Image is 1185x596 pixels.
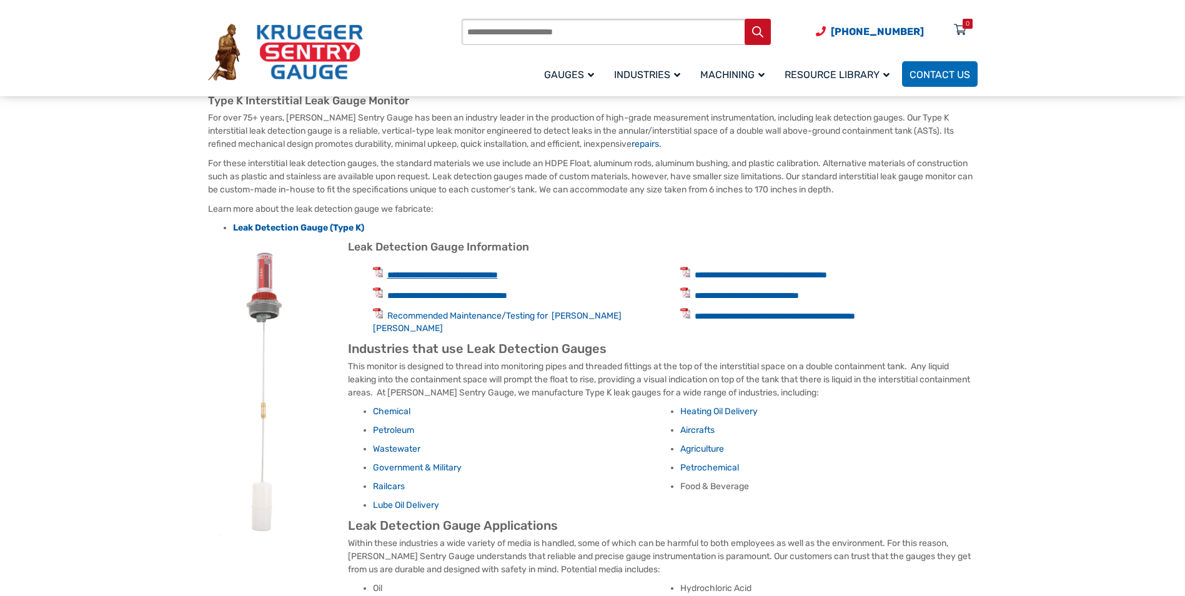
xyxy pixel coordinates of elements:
[680,582,978,595] li: Hydrochloric Acid
[208,241,333,545] img: leak detection gauge
[700,69,765,81] span: Machining
[373,444,420,454] a: Wastewater
[208,241,978,254] h3: Leak Detection Gauge Information
[966,19,969,29] div: 0
[693,59,777,89] a: Machining
[208,518,978,534] h2: Leak Detection Gauge Applications
[208,157,978,196] p: For these interstitial leak detection gauges, the standard materials we use include an HDPE Float...
[680,406,758,417] a: Heating Oil Delivery
[208,94,978,108] h3: Type K Interstitial Leak Gauge Monitor
[680,462,739,473] a: Petrochemical
[373,462,462,473] a: Government & Military
[208,202,978,216] p: Learn more about the leak detection gauge we fabricate:
[544,69,594,81] span: Gauges
[373,500,439,510] a: Lube Oil Delivery
[208,360,978,399] p: This monitor is designed to thread into monitoring pipes and threaded fittings at the top of the ...
[208,24,363,81] img: Krueger Sentry Gauge
[614,69,680,81] span: Industries
[680,425,715,435] a: Aircrafts
[910,69,970,81] span: Contact Us
[373,406,410,417] a: Chemical
[373,425,414,435] a: Petroleum
[208,537,978,576] p: Within these industries a wide variety of media is handled, some of which can be harmful to both ...
[373,481,405,492] a: Railcars
[373,310,622,334] a: Recommended Maintenance/Testing for [PERSON_NAME] [PERSON_NAME]
[233,222,364,233] a: Leak Detection Gauge (Type K)
[680,480,978,493] li: Food & Beverage
[816,24,924,39] a: Phone Number (920) 434-8860
[208,111,978,151] p: For over 75+ years, [PERSON_NAME] Sentry Gauge has been an industry leader in the production of h...
[680,444,724,454] a: Agriculture
[831,26,924,37] span: [PHONE_NUMBER]
[373,582,670,595] li: Oil
[607,59,693,89] a: Industries
[208,341,978,357] h2: Industries that use Leak Detection Gauges
[777,59,902,89] a: Resource Library
[537,59,607,89] a: Gauges
[632,139,659,149] a: repairs
[785,69,890,81] span: Resource Library
[902,61,978,87] a: Contact Us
